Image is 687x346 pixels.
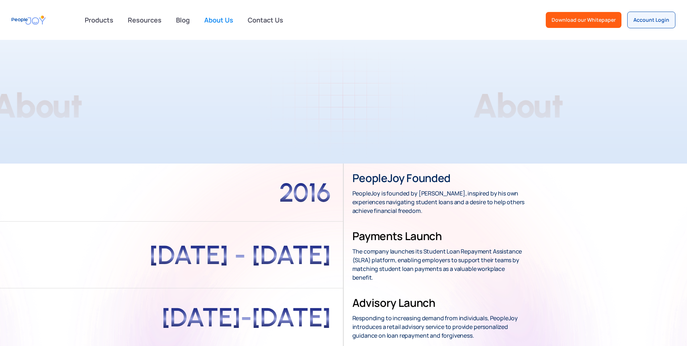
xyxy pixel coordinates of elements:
div: Download our Whitepaper [552,16,616,24]
a: Account Login [627,12,675,28]
a: home [12,12,46,28]
a: Contact Us [243,12,288,28]
a: Download our Whitepaper [546,12,621,28]
a: Blog [172,12,194,28]
h3: PeopleJoy founded [352,171,451,185]
p: Responding to increasing demand from individuals, PeopleJoy introduces a retail advisory service ... [352,314,526,340]
div: Account Login [633,16,669,24]
a: Resources [123,12,166,28]
a: About Us [200,12,238,28]
h3: Advisory Launch [352,296,435,310]
p: PeopleJoy is founded by [PERSON_NAME], inspired by his own experiences navigating student loans a... [352,189,526,215]
div: Products [80,13,118,27]
p: The company launches its Student Loan Repayment Assistance (SLRA) platform, enabling employers to... [352,247,526,282]
h3: Payments Launch [352,229,442,243]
